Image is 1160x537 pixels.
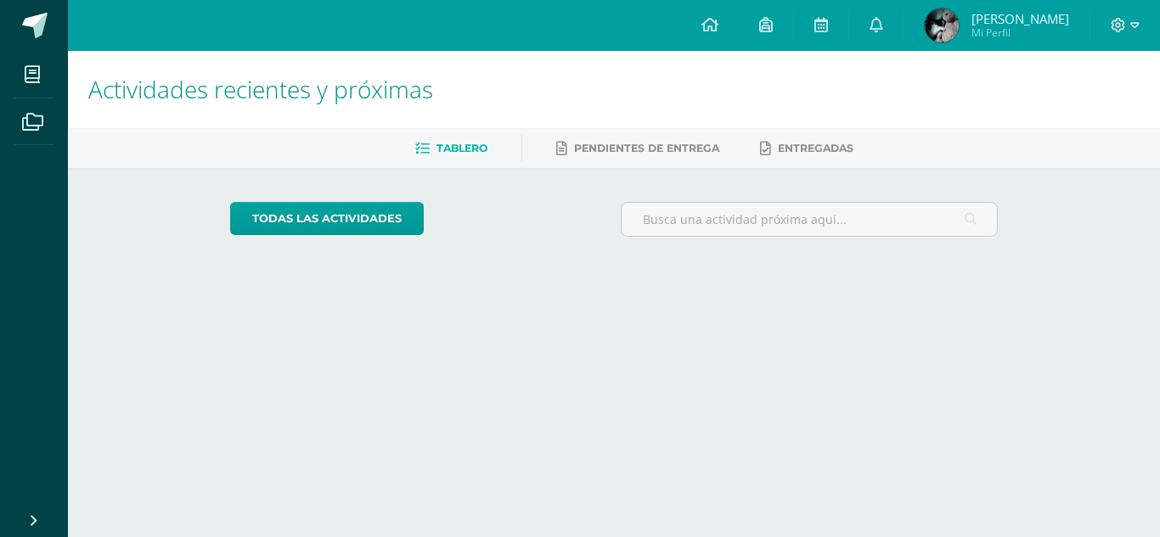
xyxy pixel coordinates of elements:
img: 6cd496432c45f9fcca7cb2211ea3c11b.png [925,8,959,42]
span: Tablero [436,142,487,154]
span: Pendientes de entrega [574,142,719,154]
span: Entregadas [778,142,853,154]
a: Pendientes de entrega [556,135,719,162]
input: Busca una actividad próxima aquí... [622,203,998,236]
a: todas las Actividades [230,202,424,235]
span: Mi Perfil [971,25,1069,40]
a: Tablero [415,135,487,162]
span: Actividades recientes y próximas [88,73,433,105]
span: [PERSON_NAME] [971,10,1069,27]
a: Entregadas [760,135,853,162]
